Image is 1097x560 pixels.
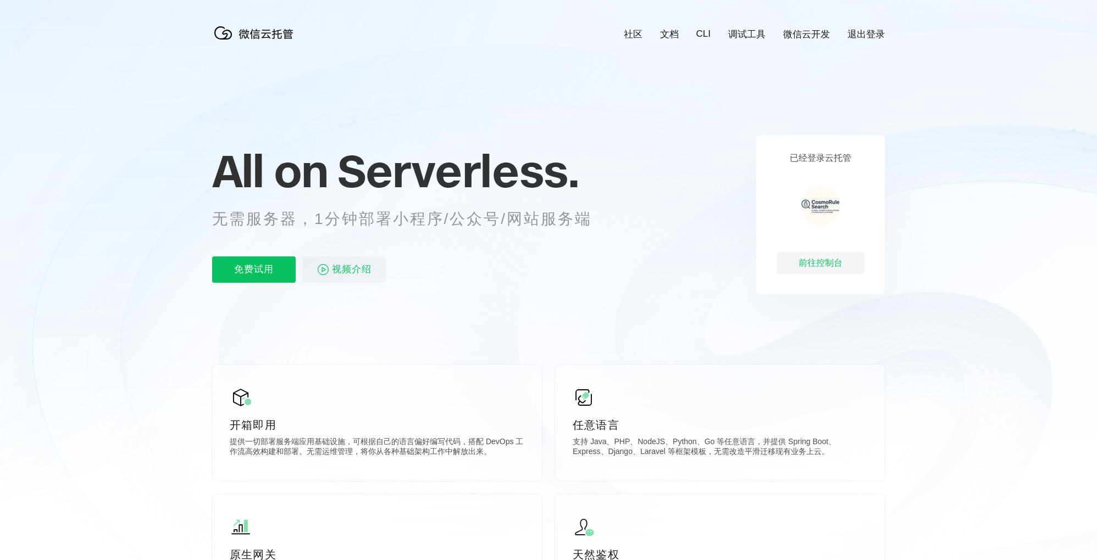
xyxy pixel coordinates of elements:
[230,417,524,433] p: 开箱即用
[696,29,711,40] a: CLI
[573,437,867,459] p: 支持 Java、PHP、NodeJS、Python、Go 等任意语言，并提供 Spring Boot、Express、Django、Laravel 等框架模板，无需改造平滑迁移现有业务上云。
[790,153,851,164] p: 已经登录云托管
[317,263,330,276] img: video_play.svg
[230,437,524,459] p: 提供一切部署服务端应用基础设施，可根据自己的语言偏好编写代码，搭配 DevOps 工作流高效构建和部署。无需运维管理，将你从各种基础架构工作中解放出来。
[212,256,296,283] p: 免费试用
[337,143,579,198] span: Serverless.
[847,28,885,41] a: 退出登录
[212,143,327,198] span: All on
[777,252,865,274] div: 前往控制台
[212,22,300,44] img: 微信云托管
[660,28,679,41] a: 文档
[728,28,766,41] a: 调试工具
[573,417,867,433] p: 任意语言
[212,208,612,230] p: 无需服务器，1分钟部署小程序/公众号/网站服务端
[332,256,372,283] span: 视频介绍
[783,28,830,41] a: 微信云开发
[624,28,642,41] a: 社区
[212,36,300,46] a: 微信云托管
